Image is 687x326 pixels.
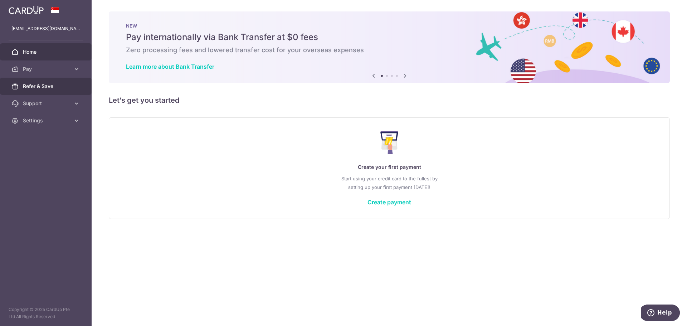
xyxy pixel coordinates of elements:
span: Home [23,48,70,55]
span: Help [16,5,31,11]
img: Make Payment [380,131,399,154]
span: Refer & Save [23,83,70,90]
h5: Let’s get you started [109,94,670,106]
p: Start using your credit card to the fullest by setting up your first payment [DATE]! [123,174,655,191]
a: Learn more about Bank Transfer [126,63,214,70]
iframe: Opens a widget where you can find more information [641,305,680,322]
span: Settings [23,117,70,124]
h5: Pay internationally via Bank Transfer at $0 fees [126,31,653,43]
img: CardUp [9,6,44,14]
img: Bank transfer banner [109,11,670,83]
span: Pay [23,65,70,73]
p: NEW [126,23,653,29]
span: Support [23,100,70,107]
p: Create your first payment [123,163,655,171]
p: [EMAIL_ADDRESS][DOMAIN_NAME] [11,25,80,32]
a: Create payment [367,199,411,206]
h6: Zero processing fees and lowered transfer cost for your overseas expenses [126,46,653,54]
